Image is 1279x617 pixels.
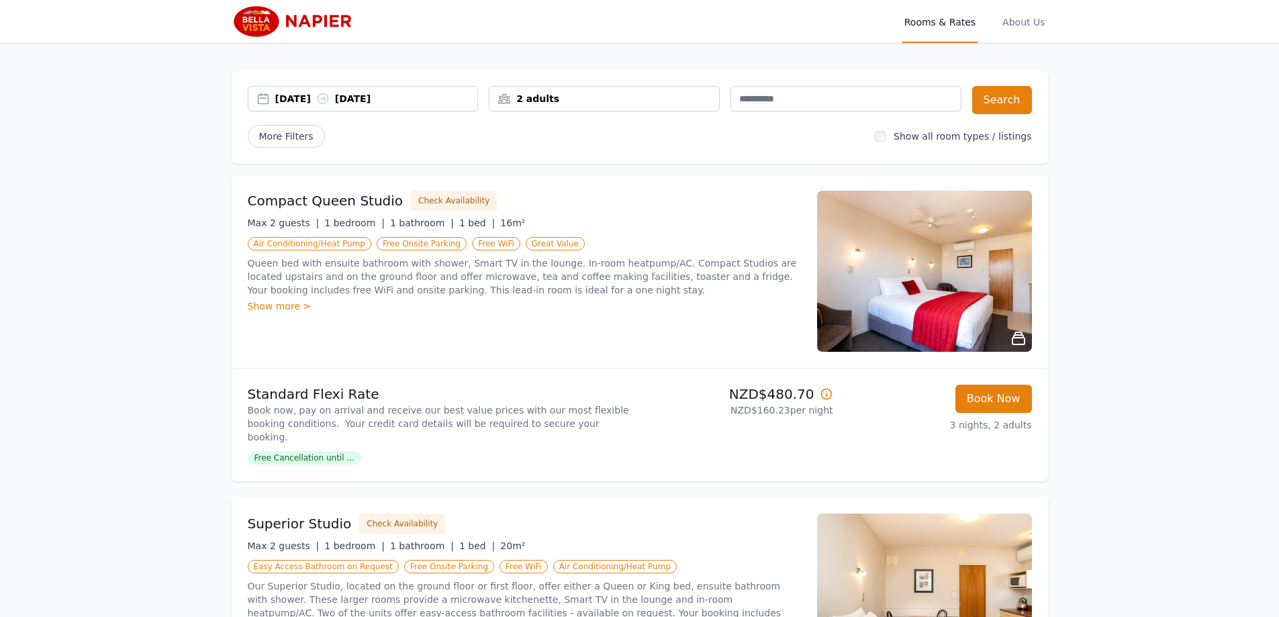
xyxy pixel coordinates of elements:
span: 1 bed | [459,540,495,551]
p: NZD$480.70 [645,385,833,404]
span: Free Onsite Parking [404,560,494,573]
p: Standard Flexi Rate [248,385,634,404]
span: 16m² [500,218,525,228]
p: Queen bed with ensuite bathroom with shower, Smart TV in the lounge. In-room heatpump/AC. Compact... [248,256,801,297]
span: Free WiFi [500,560,548,573]
div: 2 adults [489,92,719,105]
div: [DATE] [DATE] [275,92,478,105]
span: More Filters [248,125,325,148]
button: Check Availability [411,191,497,211]
h3: Superior Studio [248,514,352,533]
span: Air Conditioning/Heat Pump [248,237,371,250]
h3: Compact Queen Studio [248,191,404,210]
span: Free Onsite Parking [377,237,467,250]
button: Search [972,86,1032,114]
span: Max 2 guests | [248,218,320,228]
img: Bella Vista Napier [232,5,361,38]
span: 20m² [500,540,525,551]
label: Show all room types / listings [894,131,1031,142]
span: 1 bathroom | [390,218,454,228]
span: Great Value [526,237,585,250]
span: Free WiFi [472,237,520,250]
p: NZD$160.23 per night [645,404,833,417]
div: Show more > [248,299,801,313]
span: Easy Access Bathroom on Request [248,560,399,573]
span: Max 2 guests | [248,540,320,551]
span: 1 bedroom | [324,540,385,551]
span: 1 bedroom | [324,218,385,228]
span: 1 bed | [459,218,495,228]
span: Air Conditioning/Heat Pump [553,560,677,573]
p: 3 nights, 2 adults [844,418,1032,432]
button: Book Now [955,385,1032,413]
span: 1 bathroom | [390,540,454,551]
span: Free Cancellation until ... [248,451,361,465]
button: Check Availability [359,514,445,534]
p: Book now, pay on arrival and receive our best value prices with our most flexible booking conditi... [248,404,634,444]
